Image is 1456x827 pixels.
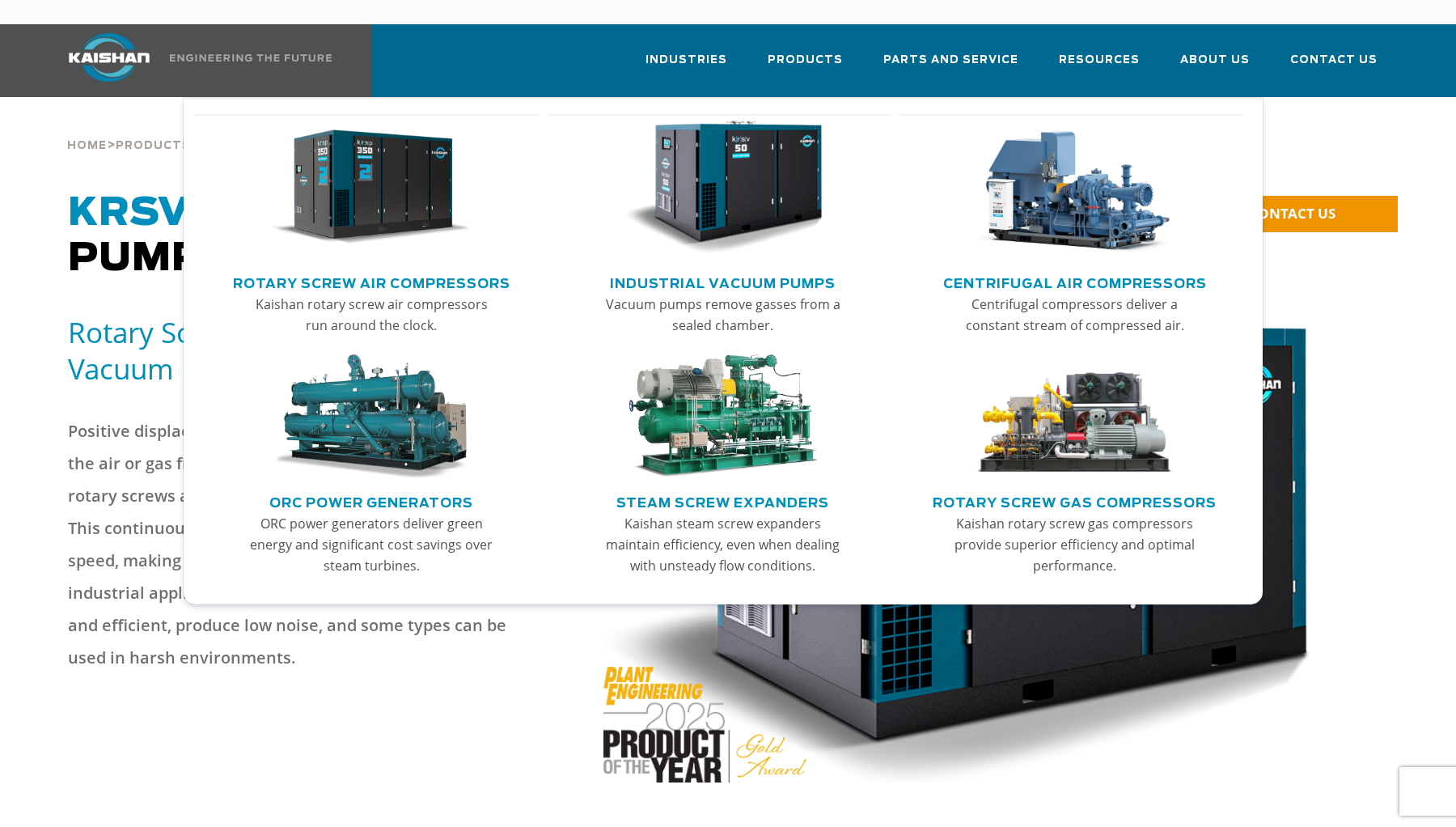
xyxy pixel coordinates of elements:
[949,513,1201,576] p: Kaishan rotary screw gas compressors provide superior efficiency and optimal performance.
[597,513,849,576] p: Kaishan steam screw expanders maintain efficiency, even when dealing with unsteady flow conditions.
[116,141,191,151] span: Products
[67,97,392,159] div: > >
[269,489,473,513] a: ORC Power Generators
[68,314,584,387] h5: Rotary Screw Positive Displacement Vacuum Pump Technology
[768,51,843,70] span: Products
[245,294,497,336] p: Kaishan rotary screw air compressors run around the clock.
[49,24,335,97] a: Kaishan USA
[975,121,1174,255] img: thumb-Centrifugal-Air-Compressors
[68,415,529,674] p: Positive displacement pumps create a vacuum by drawing the air or gas from a chamber through the ...
[624,354,823,479] img: thumb-Steam-Screw-Expanders
[949,294,1201,336] p: Centrifugal compressors deliver a constant stream of compressed air.
[1180,51,1250,70] span: About Us
[624,121,823,255] img: thumb-Industrial-Vacuum-Pumps
[245,513,497,576] p: ORC power generators deliver green energy and significant cost savings over steam turbines.
[1290,51,1378,70] span: Contact Us
[1059,51,1140,70] span: Resources
[645,39,727,94] a: Industries
[1180,39,1250,94] a: About Us
[116,138,191,152] a: Products
[645,51,727,70] span: Industries
[943,269,1207,294] a: Centrifugal Air Compressors
[233,269,510,294] a: Rotary Screw Air Compressors
[1290,39,1378,94] a: Contact Us
[975,354,1174,479] img: thumb-Rotary-Screw-Gas-Compressors
[883,39,1018,94] a: Parts and Service
[597,294,849,336] p: Vacuum pumps remove gasses from a sealed chamber.
[49,33,170,82] img: kaishan logo
[883,51,1018,70] span: Parts and Service
[616,489,829,513] a: Steam Screw Expanders
[272,121,471,255] img: thumb-Rotary-Screw-Air-Compressors
[67,138,107,152] a: Home
[1197,196,1398,232] a: CONTACT US
[68,194,672,278] span: Industrial Vacuum Pumps
[768,39,843,94] a: Products
[933,489,1217,513] a: Rotary Screw Gas Compressors
[1059,39,1140,94] a: Resources
[1249,204,1335,223] span: CONTACT US
[170,54,332,61] img: Engineering the future
[610,269,836,294] a: Industrial Vacuum Pumps
[272,354,471,479] img: thumb-ORC-Power-Generators
[68,194,190,233] span: KRSV
[67,141,107,151] span: Home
